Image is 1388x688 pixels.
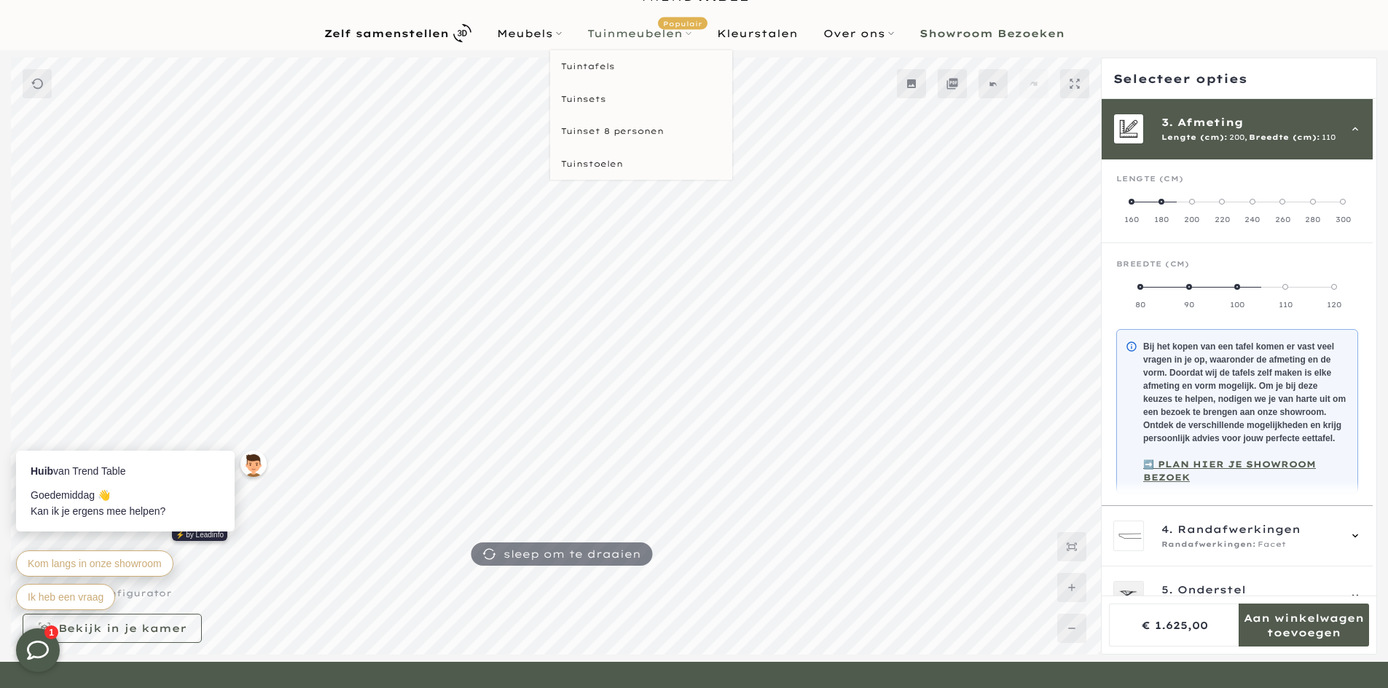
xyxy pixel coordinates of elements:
[658,17,707,29] span: Populair
[550,115,732,148] a: Tuinset 8 personen
[311,20,484,46] a: Zelf samenstellen
[324,28,449,39] b: Zelf samenstellen
[484,25,574,42] a: Meubels
[906,25,1077,42] a: Showroom Bezoeken
[1,614,74,687] iframe: toggle-frame
[550,148,732,181] a: Tuinstoelen
[550,50,732,83] a: Tuintafels
[1,379,286,628] iframe: bot-iframe
[574,25,704,42] a: TuinmeubelenPopulair
[550,83,732,116] a: Tuinsets
[920,28,1064,39] b: Showroom Bezoeken
[810,25,906,42] a: Over ons
[704,25,810,42] a: Kleurstalen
